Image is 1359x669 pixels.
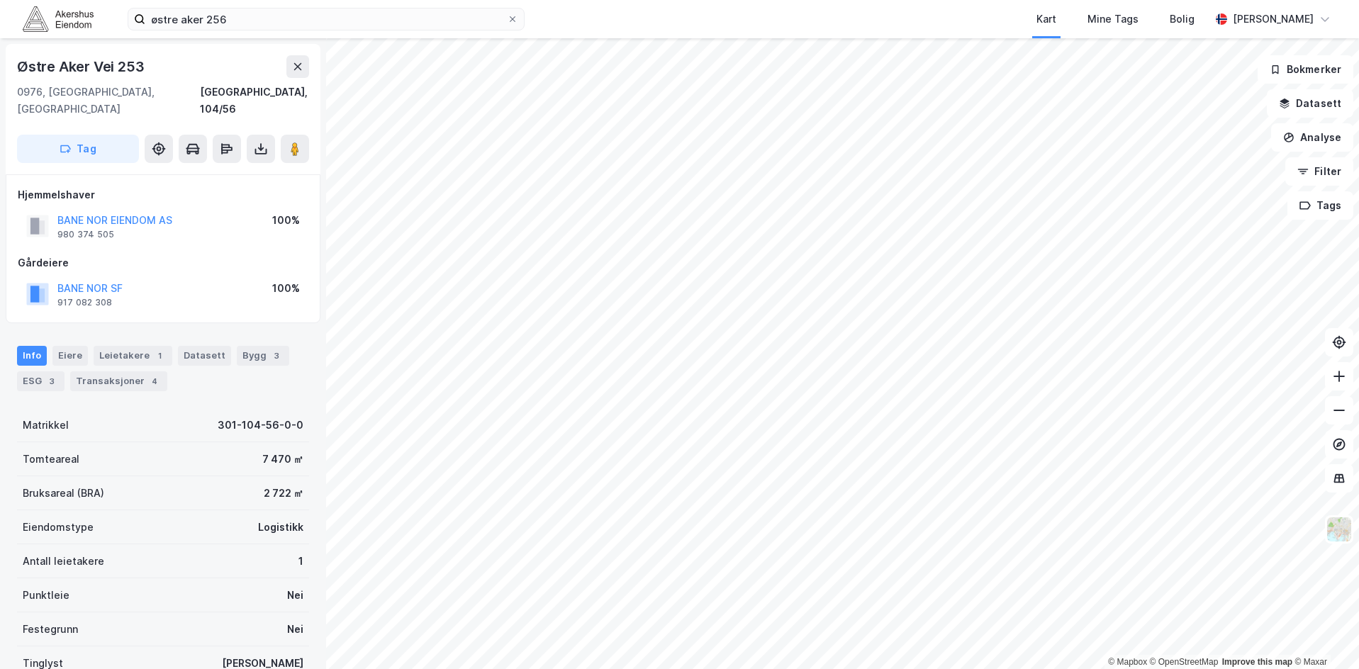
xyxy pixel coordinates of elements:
div: [GEOGRAPHIC_DATA], 104/56 [200,84,309,118]
div: ESG [17,371,65,391]
div: 100% [272,280,300,297]
input: Søk på adresse, matrikkel, gårdeiere, leietakere eller personer [145,9,507,30]
div: Bruksareal (BRA) [23,485,104,502]
div: Antall leietakere [23,553,104,570]
div: Østre Aker Vei 253 [17,55,147,78]
div: Matrikkel [23,417,69,434]
div: Hjemmelshaver [18,186,308,203]
div: Kontrollprogram for chat [1288,601,1359,669]
div: Bygg [237,346,289,366]
button: Datasett [1267,89,1353,118]
a: OpenStreetMap [1150,657,1219,667]
div: Eiendomstype [23,519,94,536]
button: Bokmerker [1258,55,1353,84]
div: 3 [269,349,284,363]
button: Tags [1287,191,1353,220]
div: Leietakere [94,346,172,366]
div: Bolig [1170,11,1195,28]
div: 100% [272,212,300,229]
div: 917 082 308 [57,297,112,308]
div: Tomteareal [23,451,79,468]
div: 0976, [GEOGRAPHIC_DATA], [GEOGRAPHIC_DATA] [17,84,200,118]
div: Info [17,346,47,366]
div: 1 [152,349,167,363]
div: [PERSON_NAME] [1233,11,1314,28]
iframe: Chat Widget [1288,601,1359,669]
a: Improve this map [1222,657,1292,667]
button: Tag [17,135,139,163]
div: Logistikk [258,519,303,536]
a: Mapbox [1108,657,1147,667]
div: Mine Tags [1087,11,1139,28]
div: Transaksjoner [70,371,167,391]
div: 3 [45,374,59,388]
div: Kart [1036,11,1056,28]
div: 980 374 505 [57,229,114,240]
div: 4 [147,374,162,388]
div: 2 722 ㎡ [264,485,303,502]
div: 301-104-56-0-0 [218,417,303,434]
div: Nei [287,587,303,604]
div: Nei [287,621,303,638]
div: Eiere [52,346,88,366]
img: Z [1326,516,1353,543]
div: Punktleie [23,587,69,604]
div: 7 470 ㎡ [262,451,303,468]
div: Datasett [178,346,231,366]
div: Gårdeiere [18,254,308,271]
div: Festegrunn [23,621,78,638]
img: akershus-eiendom-logo.9091f326c980b4bce74ccdd9f866810c.svg [23,6,94,31]
button: Analyse [1271,123,1353,152]
button: Filter [1285,157,1353,186]
div: 1 [298,553,303,570]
